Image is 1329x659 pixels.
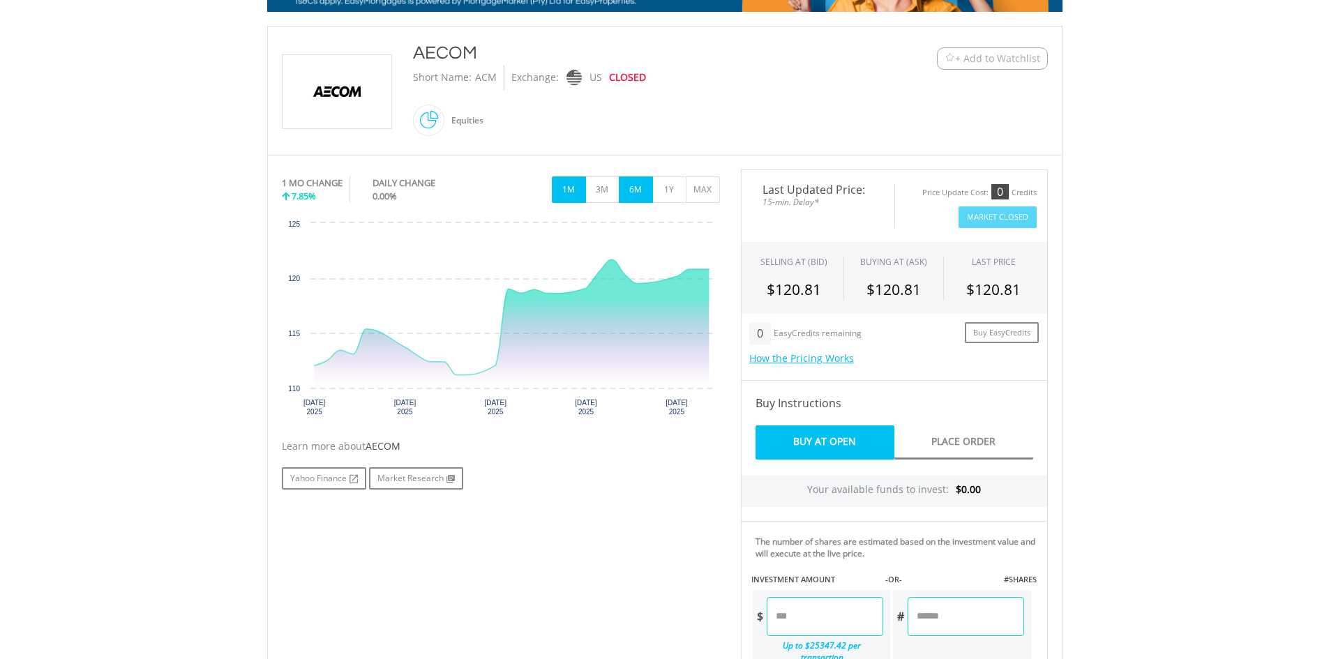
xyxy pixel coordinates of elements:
[972,256,1016,268] div: LAST PRICE
[413,66,472,90] div: Short Name:
[303,399,325,416] text: [DATE] 2025
[285,55,389,128] img: EQU.US.ACM.png
[956,483,981,496] span: $0.00
[288,275,300,282] text: 120
[922,188,989,198] div: Price Update Cost:
[955,52,1040,66] span: + Add to Watchlist
[945,53,955,63] img: Watchlist
[609,66,646,90] div: CLOSED
[393,399,416,416] text: [DATE] 2025
[893,597,908,636] div: #
[292,190,316,202] span: 7.85%
[552,176,586,203] button: 1M
[756,395,1033,411] h4: Buy Instructions
[866,280,921,299] span: $120.81
[860,256,927,268] span: BUYING AT (ASK)
[767,280,821,299] span: $120.81
[475,66,497,90] div: ACM
[585,176,620,203] button: 3M
[991,184,1009,199] div: 0
[288,385,300,393] text: 110
[369,467,463,490] a: Market Research
[749,351,854,365] a: How the Pricing Works
[366,439,400,453] span: AECOM
[756,425,894,460] a: Buy At Open
[753,597,767,636] div: $
[966,280,1021,299] span: $120.81
[282,467,366,490] a: Yahoo Finance
[282,439,720,453] div: Learn more about
[894,425,1033,460] a: Place Order
[937,47,1048,70] button: Watchlist + Add to Watchlist
[1004,574,1037,585] label: #SHARES
[282,216,720,425] div: Chart. Highcharts interactive chart.
[575,399,597,416] text: [DATE] 2025
[742,476,1047,507] div: Your available funds to invest:
[619,176,653,203] button: 6M
[752,184,884,195] span: Last Updated Price:
[959,206,1037,228] button: Market Closed
[282,216,720,425] svg: Interactive chart
[965,322,1039,344] a: Buy EasyCredits
[590,66,602,90] div: US
[413,40,851,66] div: AECOM
[751,574,835,585] label: INVESTMENT AMOUNT
[288,220,300,228] text: 125
[652,176,686,203] button: 1Y
[444,104,483,137] div: Equities
[756,536,1042,559] div: The number of shares are estimated based on the investment value and will execute at the live price.
[752,195,884,209] span: 15-min. Delay*
[885,574,902,585] label: -OR-
[288,330,300,338] text: 115
[373,176,482,190] div: DAILY CHANGE
[282,176,343,190] div: 1 MO CHANGE
[484,399,506,416] text: [DATE] 2025
[760,256,827,268] div: SELLING AT (BID)
[373,190,397,202] span: 0.00%
[686,176,720,203] button: MAX
[666,399,688,416] text: [DATE] 2025
[749,322,771,344] div: 0
[511,66,559,90] div: Exchange:
[774,328,862,340] div: EasyCredits remaining
[566,70,581,86] img: nasdaq.png
[1012,188,1037,198] div: Credits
